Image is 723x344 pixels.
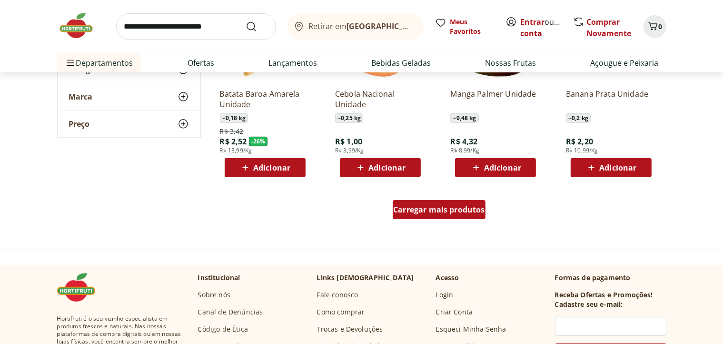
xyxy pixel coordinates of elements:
button: Preço [58,111,200,137]
span: Adicionar [253,164,290,172]
p: Links [DEMOGRAPHIC_DATA] [317,273,414,283]
span: Retirar em [308,22,414,30]
button: Adicionar [455,158,536,177]
span: Adicionar [599,164,636,172]
button: Adicionar [571,158,652,177]
button: Carrinho [644,15,666,38]
a: Carregar mais produtos [393,200,485,223]
span: R$ 3,42 [220,127,244,136]
span: R$ 4,32 [450,136,477,147]
p: Formas de pagamento [555,273,666,283]
span: 0 [659,22,663,31]
span: ~ 0,25 kg [335,113,363,123]
a: Criar Conta [436,307,473,317]
a: Ofertas [188,57,214,69]
p: Institucional [198,273,240,283]
a: Como comprar [317,307,365,317]
a: Meus Favoritos [435,17,494,36]
span: R$ 2,52 [220,136,247,147]
a: Manga Palmer Unidade [450,89,541,110]
span: R$ 2,20 [566,136,593,147]
img: Hortifruti [57,11,105,40]
span: Adicionar [484,164,521,172]
button: Menu [65,51,76,74]
a: Trocas e Devoluções [317,324,383,334]
a: Cebola Nacional Unidade [335,89,426,110]
a: Entrar [521,17,545,27]
h3: Cadastre seu e-mail: [555,300,623,309]
button: Submit Search [246,21,268,32]
span: R$ 10,99/Kg [566,147,598,154]
a: Açougue e Peixaria [590,57,658,69]
img: Hortifruti [57,273,105,302]
a: Código de Ética [198,324,248,334]
a: Lançamentos [268,57,317,69]
span: R$ 3,99/Kg [335,147,364,154]
span: ~ 0,2 kg [566,113,591,123]
span: ou [521,16,563,39]
a: Banana Prata Unidade [566,89,656,110]
b: [GEOGRAPHIC_DATA]/[GEOGRAPHIC_DATA] [347,21,507,31]
button: Retirar em[GEOGRAPHIC_DATA]/[GEOGRAPHIC_DATA] [287,13,424,40]
a: Bebidas Geladas [371,57,431,69]
span: R$ 1,00 [335,136,362,147]
span: Carregar mais produtos [393,206,485,213]
span: - 26 % [249,137,268,146]
input: search [116,13,276,40]
span: R$ 13,99/Kg [220,147,252,154]
span: Preço [69,119,90,129]
button: Adicionar [340,158,421,177]
h3: Receba Ofertas e Promoções! [555,290,653,300]
a: Login [436,290,454,300]
button: Marca [58,83,200,110]
span: ~ 0,18 kg [220,113,248,123]
span: Departamentos [65,51,133,74]
a: Comprar Novamente [587,17,632,39]
button: Adicionar [225,158,306,177]
span: R$ 8,99/Kg [450,147,479,154]
span: Meus Favoritos [450,17,494,36]
span: Adicionar [368,164,406,172]
span: ~ 0,48 kg [450,113,478,123]
a: Sobre nós [198,290,230,300]
a: Esqueci Minha Senha [436,324,506,334]
a: Nossas Frutas [485,57,536,69]
a: Canal de Denúncias [198,307,263,317]
a: Fale conosco [317,290,358,300]
a: Batata Baroa Amarela Unidade [220,89,310,110]
p: Acesso [436,273,459,283]
span: Marca [69,92,93,101]
a: Criar conta [521,17,573,39]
